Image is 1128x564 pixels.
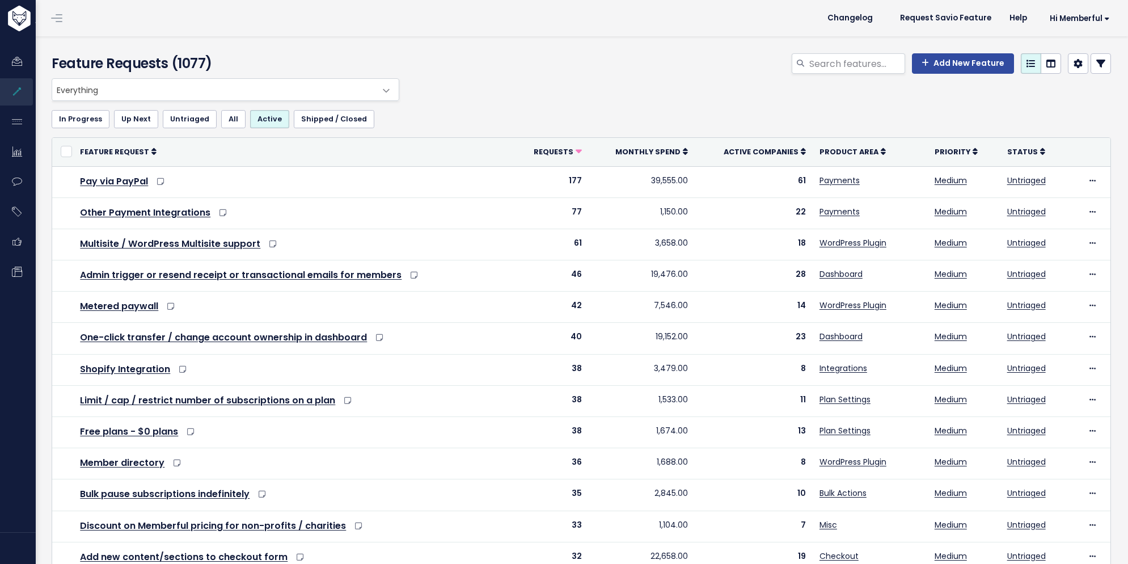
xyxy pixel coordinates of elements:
[819,146,886,157] a: Product Area
[808,53,905,74] input: Search features...
[589,511,695,542] td: 1,104.00
[589,448,695,479] td: 1,688.00
[589,197,695,229] td: 1,150.00
[1007,331,1046,342] a: Untriaged
[80,268,402,281] a: Admin trigger or resend receipt or transactional emails for members
[52,110,1111,128] ul: Filter feature requests
[589,260,695,292] td: 19,476.00
[695,448,813,479] td: 8
[819,300,886,311] a: WordPress Plugin
[615,146,688,157] a: Monthly spend
[1050,14,1110,23] span: Hi Memberful
[80,206,210,219] a: Other Payment Integrations
[819,487,867,499] a: Bulk Actions
[819,206,860,217] a: Payments
[935,147,970,157] span: Priority
[1007,206,1046,217] a: Untriaged
[1007,394,1046,405] a: Untriaged
[935,394,967,405] a: Medium
[1007,237,1046,249] a: Untriaged
[5,6,93,31] img: logo-white.9d6f32f41409.svg
[80,456,164,469] a: Member directory
[52,110,109,128] a: In Progress
[724,146,806,157] a: Active companies
[52,79,376,100] span: Everything
[589,292,695,323] td: 7,546.00
[513,229,589,260] td: 61
[695,385,813,416] td: 11
[695,166,813,197] td: 61
[513,292,589,323] td: 42
[589,417,695,448] td: 1,674.00
[1007,147,1038,157] span: Status
[250,110,289,128] a: Active
[513,323,589,354] td: 40
[534,147,573,157] span: Requests
[819,456,886,468] a: WordPress Plugin
[695,260,813,292] td: 28
[935,175,967,186] a: Medium
[827,14,873,22] span: Changelog
[513,385,589,416] td: 38
[1007,146,1045,157] a: Status
[1007,300,1046,311] a: Untriaged
[935,268,967,280] a: Medium
[935,363,967,374] a: Medium
[513,166,589,197] td: 177
[80,300,158,313] a: Metered paywall
[589,166,695,197] td: 39,555.00
[513,354,589,385] td: 38
[819,175,860,186] a: Payments
[1007,487,1046,499] a: Untriaged
[819,363,867,374] a: Integrations
[1036,10,1119,27] a: Hi Memberful
[935,331,967,342] a: Medium
[1000,10,1036,27] a: Help
[935,237,967,249] a: Medium
[589,385,695,416] td: 1,533.00
[80,237,260,250] a: Multisite / WordPress Multisite support
[819,519,837,531] a: Misc
[695,229,813,260] td: 18
[1007,456,1046,468] a: Untriaged
[589,229,695,260] td: 3,658.00
[163,110,217,128] a: Untriaged
[589,323,695,354] td: 19,152.00
[695,417,813,448] td: 13
[513,479,589,511] td: 35
[1007,425,1046,436] a: Untriaged
[589,479,695,511] td: 2,845.00
[80,519,346,532] a: Discount on Memberful pricing for non-profits / charities
[935,206,967,217] a: Medium
[819,237,886,249] a: WordPress Plugin
[935,456,967,468] a: Medium
[695,292,813,323] td: 14
[80,147,149,157] span: Feature Request
[695,323,813,354] td: 23
[221,110,246,128] a: All
[695,511,813,542] td: 7
[114,110,158,128] a: Up Next
[80,550,288,563] a: Add new content/sections to checkout form
[80,487,250,500] a: Bulk pause subscriptions indefinitely
[615,147,681,157] span: Monthly spend
[513,417,589,448] td: 38
[80,394,335,407] a: Limit / cap / restrict number of subscriptions on a plan
[695,354,813,385] td: 8
[819,550,859,562] a: Checkout
[80,425,178,438] a: Free plans - $0 plans
[513,511,589,542] td: 33
[819,268,863,280] a: Dashboard
[912,53,1014,74] a: Add New Feature
[52,78,399,101] span: Everything
[935,487,967,499] a: Medium
[513,260,589,292] td: 46
[1007,550,1046,562] a: Untriaged
[80,331,367,344] a: One-click transfer / change account ownership in dashboard
[1007,175,1046,186] a: Untriaged
[1007,363,1046,374] a: Untriaged
[935,146,978,157] a: Priority
[935,550,967,562] a: Medium
[695,197,813,229] td: 22
[819,425,871,436] a: Plan Settings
